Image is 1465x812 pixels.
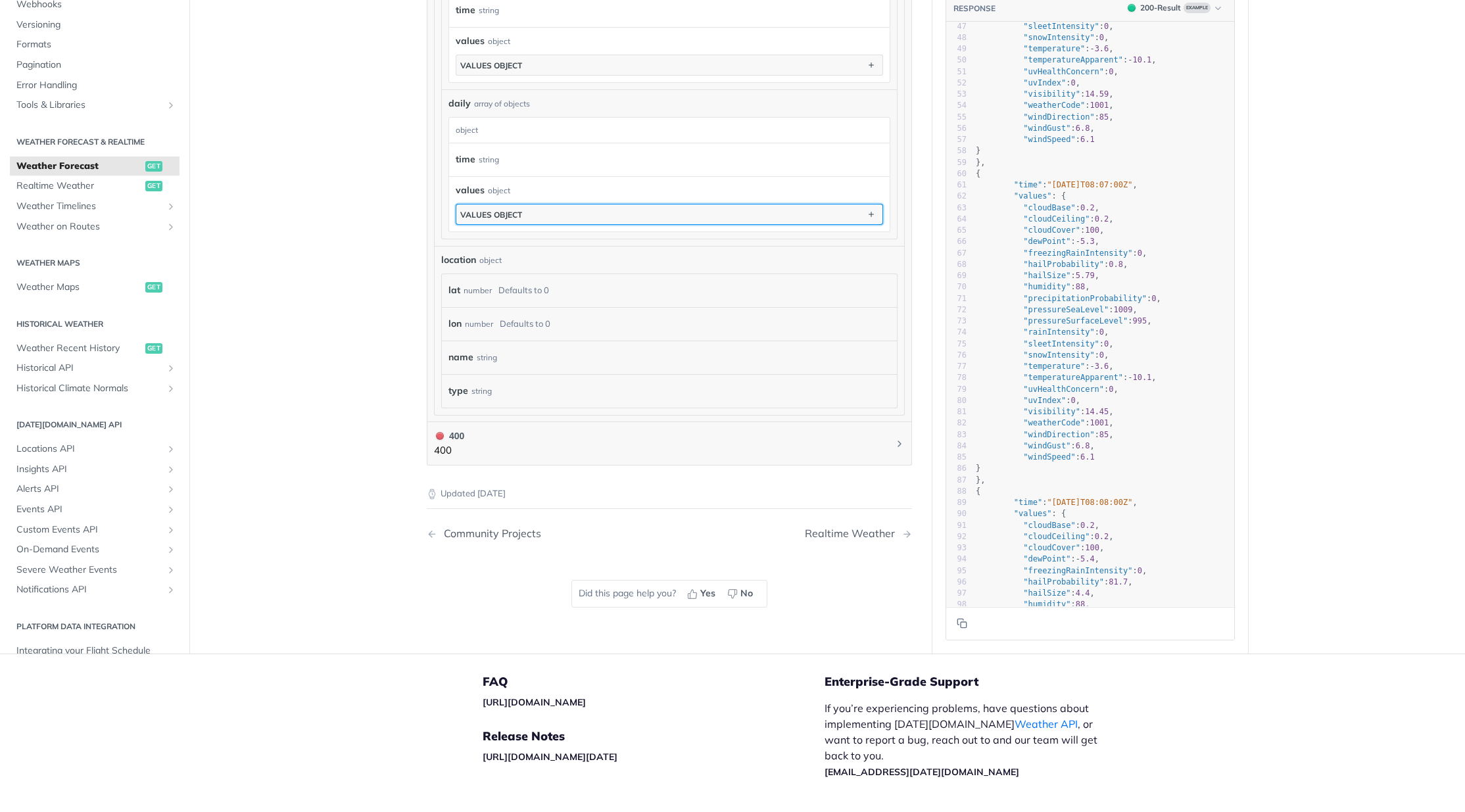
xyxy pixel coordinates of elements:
span: values [456,183,485,197]
div: 92 [946,531,967,542]
div: 62 [946,191,967,202]
span: "windGust" [1023,441,1070,450]
span: Tools & Libraries [16,99,162,112]
div: number [464,281,492,300]
span: 0 [1099,32,1104,41]
h2: Historical Weather [10,318,180,329]
span: "hailProbability" [1023,259,1104,268]
span: 0 [1071,78,1076,87]
span: : , [976,531,1114,540]
span: 0 [1138,248,1142,257]
span: 0.2 [1095,531,1109,540]
button: 400 400400 [434,429,905,458]
div: 73 [946,316,967,327]
span: Notifications API [16,583,162,596]
div: 87 [946,474,967,485]
span: 995 [1132,316,1147,325]
span: : , [976,520,1099,529]
a: Previous Page: Community Projects [427,527,635,540]
div: 60 [946,168,967,179]
span: 3.6 [1095,44,1109,53]
button: Show subpages for Weather Timelines [166,201,176,212]
span: : , [976,55,1157,64]
span: Severe Weather Events [16,563,162,576]
div: 86 [946,463,967,474]
button: Show subpages for Historical Climate Normals [166,383,176,393]
span: No [740,586,753,600]
span: 6.8 [1076,123,1090,132]
span: { [976,168,980,178]
div: 79 [946,383,967,394]
span: 10.1 [1132,55,1151,64]
div: 77 [946,361,967,372]
div: 82 [946,418,967,429]
a: Formats [10,35,180,55]
span: 14.45 [1085,407,1109,416]
span: : , [976,180,1138,189]
span: }, [976,157,986,166]
span: On-Demand Events [16,543,162,556]
span: 0 [1109,66,1113,76]
div: 61 [946,179,967,191]
div: 74 [946,327,967,338]
span: 85 [1099,429,1109,439]
span: 0 [1109,384,1113,393]
button: Show subpages for Locations API [166,444,176,454]
label: type [448,381,468,400]
span: : , [976,429,1114,439]
a: Custom Events APIShow subpages for Custom Events API [10,519,180,539]
span: : , [976,282,1090,291]
a: Weather TimelinesShow subpages for Weather Timelines [10,197,180,216]
div: 75 [946,338,967,349]
div: 66 [946,236,967,247]
span: 6.8 [1076,441,1090,450]
span: get [145,343,162,353]
span: 0.2 [1080,203,1095,212]
button: RESPONSE [953,1,996,14]
span: Weather on Routes [16,220,162,233]
div: 93 [946,542,967,554]
a: Notifications APIShow subpages for Notifications API [10,580,180,600]
span: "hailSize" [1023,271,1070,280]
span: Locations API [16,442,162,456]
span: 0 [1099,327,1104,337]
a: Historical Climate NormalsShow subpages for Historical Climate Normals [10,378,180,398]
span: "pressureSeaLevel" [1023,304,1109,314]
h2: Weather Forecast & realtime [10,135,180,147]
div: string [479,150,499,169]
span: 100 [1085,226,1099,235]
span: : [976,135,1095,144]
span: : { [976,509,1066,518]
span: : , [976,271,1099,280]
div: 85 [946,452,967,463]
div: object [479,254,502,266]
span: 0 [1104,21,1109,30]
a: [EMAIL_ADDRESS][DATE][DOMAIN_NAME] [825,766,1019,778]
span: "windGust" [1023,123,1070,132]
a: Tools & LibrariesShow subpages for Tools & Libraries [10,95,180,115]
span: : , [976,259,1128,268]
label: name [448,348,473,367]
span: : , [976,362,1114,371]
span: "visibility" [1023,89,1080,99]
span: : , [976,248,1147,257]
div: values object [460,210,522,220]
div: object [488,185,510,197]
span: : , [976,226,1104,235]
span: : , [976,350,1109,359]
button: Show subpages for Insights API [166,464,176,474]
span: Weather Recent History [16,341,142,354]
span: "windDirection" [1023,112,1094,121]
span: 100 [1085,543,1099,552]
button: Show subpages for Historical API [166,363,176,373]
button: Show subpages for Events API [166,504,176,515]
span: : , [976,339,1114,348]
div: 81 [946,406,967,418]
div: object [488,36,510,47]
span: 10.1 [1132,373,1151,382]
span: : , [976,316,1151,325]
span: "cloudCeiling" [1023,531,1090,540]
span: "windDirection" [1023,429,1094,439]
div: 71 [946,293,967,304]
span: Versioning [16,18,176,31]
